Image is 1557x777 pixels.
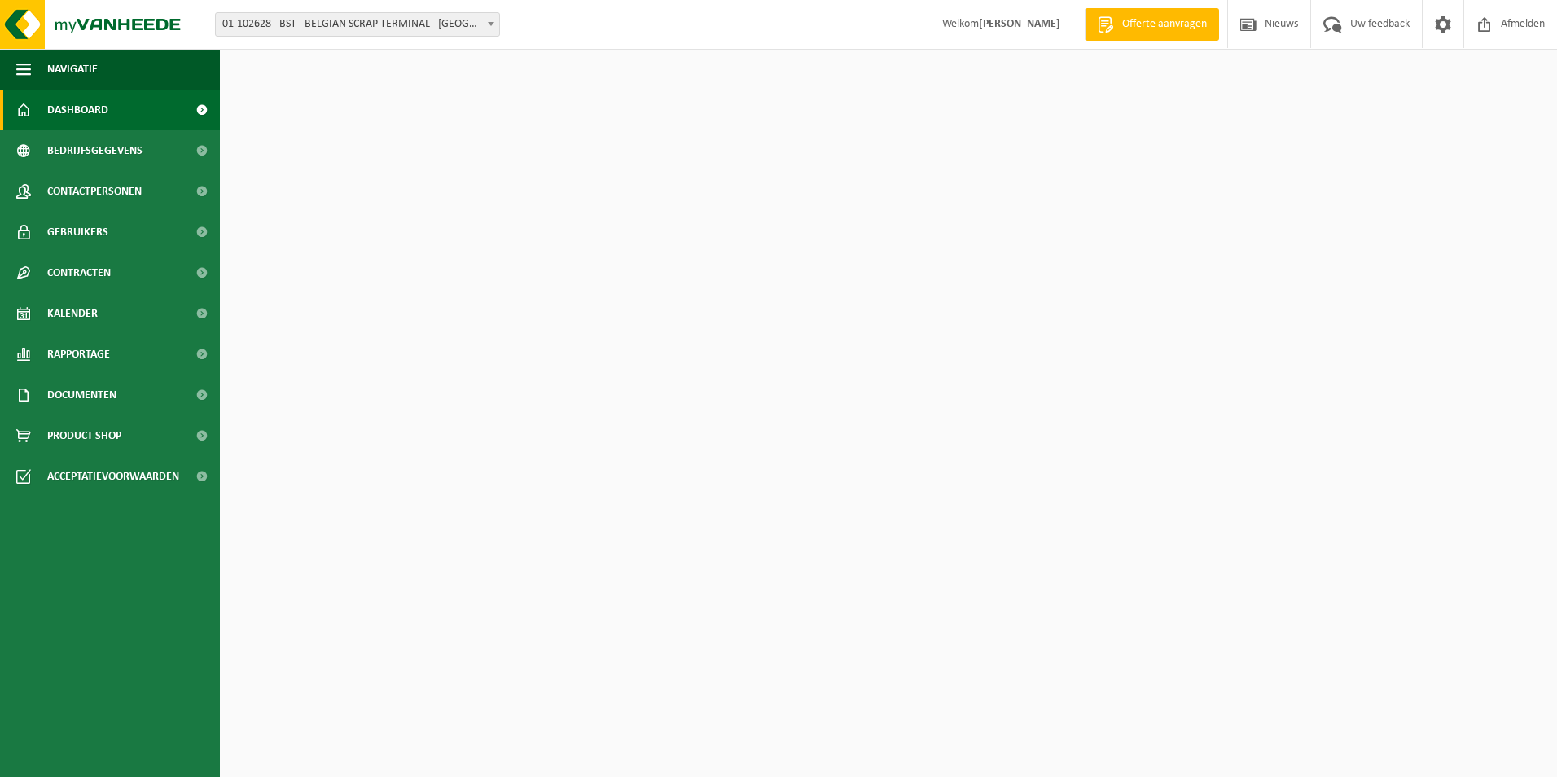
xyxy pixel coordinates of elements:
span: Contactpersonen [47,171,142,212]
span: Navigatie [47,49,98,90]
span: Dashboard [47,90,108,130]
a: Offerte aanvragen [1085,8,1219,41]
span: Acceptatievoorwaarden [47,456,179,497]
span: Offerte aanvragen [1118,16,1211,33]
span: 01-102628 - BST - BELGIAN SCRAP TERMINAL - HOBOKEN - HOBOKEN [215,12,500,37]
span: Documenten [47,375,116,415]
span: Contracten [47,252,111,293]
span: Product Shop [47,415,121,456]
span: Bedrijfsgegevens [47,130,143,171]
span: Rapportage [47,334,110,375]
strong: [PERSON_NAME] [979,18,1060,30]
span: Kalender [47,293,98,334]
span: Gebruikers [47,212,108,252]
span: 01-102628 - BST - BELGIAN SCRAP TERMINAL - HOBOKEN - HOBOKEN [216,13,499,36]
